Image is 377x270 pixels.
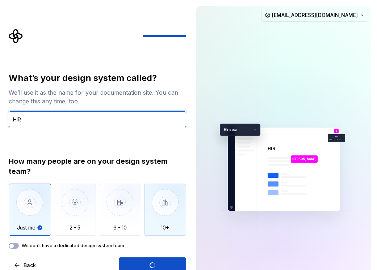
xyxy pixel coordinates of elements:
[261,9,368,22] button: [EMAIL_ADDRESS][DOMAIN_NAME]
[9,111,186,127] input: Design system name
[222,127,226,132] p: H
[226,127,252,132] p: ir casa
[334,136,338,138] p: You
[329,138,344,141] p: UX UI DESIGNER
[22,243,124,249] label: We don't have a dedicated design system team
[9,72,186,84] div: What’s your design system called?
[9,88,186,106] div: We’ll use it as the name for your documentation site. You can change this any time, too.
[9,156,186,176] div: How many people are on your design system team?
[336,130,337,132] p: J
[292,157,317,161] p: [PERSON_NAME]
[272,12,358,19] span: [EMAIL_ADDRESS][DOMAIN_NAME]
[268,146,275,151] p: HIR
[24,262,36,269] span: Back
[9,29,23,43] svg: Supernova Logo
